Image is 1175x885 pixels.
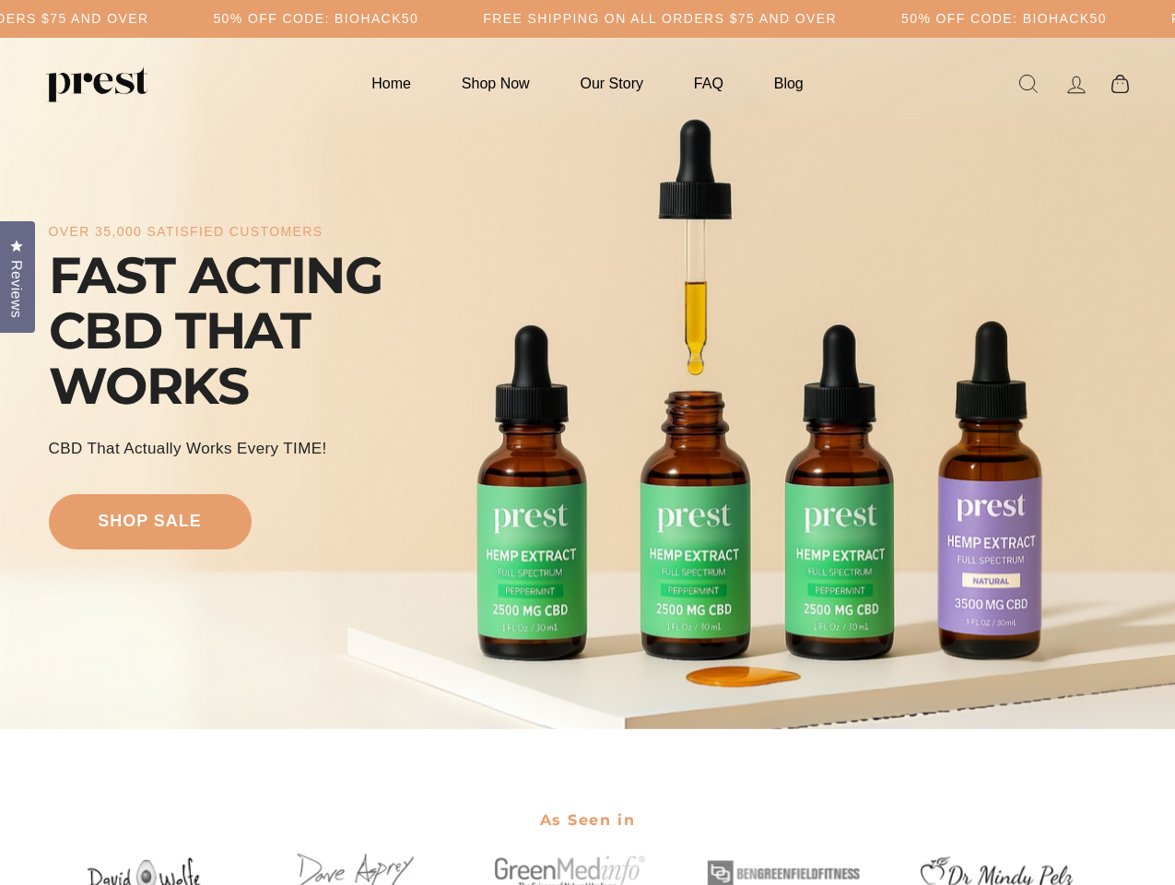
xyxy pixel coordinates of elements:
[49,494,252,549] a: shop sale
[751,65,827,101] a: Blog
[49,437,327,460] div: CBD That Actually Works every TIME!
[439,65,553,101] a: Shop Now
[46,65,147,102] img: PREST ORGANICS
[5,260,29,318] span: Reviews
[49,224,323,240] div: over 35,000 satisfied customers
[671,65,746,101] a: FAQ
[348,65,826,101] ul: Primary
[348,65,434,101] a: Home
[49,248,464,414] div: FAST ACTING CBD THAT WORKS
[483,11,837,27] h5: Free Shipping on all orders $75 and over
[901,11,1107,27] h5: 50% OFF CODE: BIOHACK50
[49,799,1127,841] h2: As Seen in
[213,11,418,27] h5: 50% OFF CODE: BIOHACK50
[558,65,666,101] a: Our Story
